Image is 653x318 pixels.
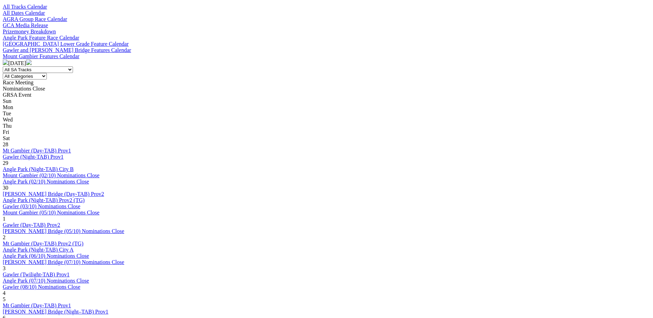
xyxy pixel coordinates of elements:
a: Mount Gambier (02/10) Nominations Close [3,172,99,178]
a: Angle Park (07/10) Nominations Close [3,278,89,284]
div: Mon [3,104,650,110]
a: Angle Park (Night-TAB) Prov2 (TG) [3,197,85,203]
div: Wed [3,117,650,123]
div: GRSA Event [3,92,650,98]
span: 4 [3,290,6,296]
span: 1 [3,216,6,222]
a: Gawler (Night-TAB) Prov1 [3,154,63,160]
a: [PERSON_NAME] Bridge (05/10) Nominations Close [3,228,124,234]
a: GCA Media Release [3,22,48,28]
span: 30 [3,185,8,191]
div: Sun [3,98,650,104]
a: [PERSON_NAME] Bridge (07/10) Nominations Close [3,259,124,265]
a: Angle Park (Night-TAB) City B [3,166,74,172]
a: Gawler (Twilight-TAB) Prov1 [3,272,70,277]
span: 5 [3,296,6,302]
a: Mount Gambier (05/10) Nominations Close [3,210,99,215]
div: Race Meeting [3,79,650,86]
div: [DATE] [3,60,650,66]
div: Thu [3,123,650,129]
a: Angle Park (06/10) Nominations Close [3,253,89,259]
a: Prizemoney Breakdown [3,29,56,34]
div: Tue [3,110,650,117]
a: Gawler (08/10) Nominations Close [3,284,80,290]
a: Mt Gambier (Day-TAB) Prov1 [3,148,71,153]
div: Sat [3,135,650,141]
a: Mt Gambier (Day-TAB) Prov1 [3,303,71,308]
span: 29 [3,160,8,166]
a: [GEOGRAPHIC_DATA] Lower Grade Feature Calendar [3,41,129,47]
span: 28 [3,141,8,147]
a: Angle Park Feature Race Calendar [3,35,79,41]
a: All Tracks Calendar [3,4,47,10]
span: 3 [3,265,6,271]
a: All Dates Calendar [3,10,45,16]
a: AGRA Group Race Calendar [3,16,67,22]
a: Gawler (03/10) Nominations Close [3,203,80,209]
a: Mount Gambier Features Calendar [3,53,80,59]
img: chevron-right-pager-white.svg [26,60,32,65]
a: Angle Park (02/10) Nominations Close [3,179,89,184]
a: [PERSON_NAME] Bridge (Night–TAB) Prov1 [3,309,108,315]
a: Mt Gambier (Day-TAB) Prov2 (TG) [3,241,83,246]
a: [PERSON_NAME] Bridge (Day-TAB) Prov2 [3,191,104,197]
a: Gawler and [PERSON_NAME] Bridge Features Calendar [3,47,131,53]
div: Nominations Close [3,86,650,92]
a: Angle Park (Night-TAB) City A [3,247,74,253]
img: chevron-left-pager-white.svg [3,60,8,65]
a: Gawler (Day-TAB) Prov2 [3,222,60,228]
div: Fri [3,129,650,135]
span: 2 [3,234,6,240]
